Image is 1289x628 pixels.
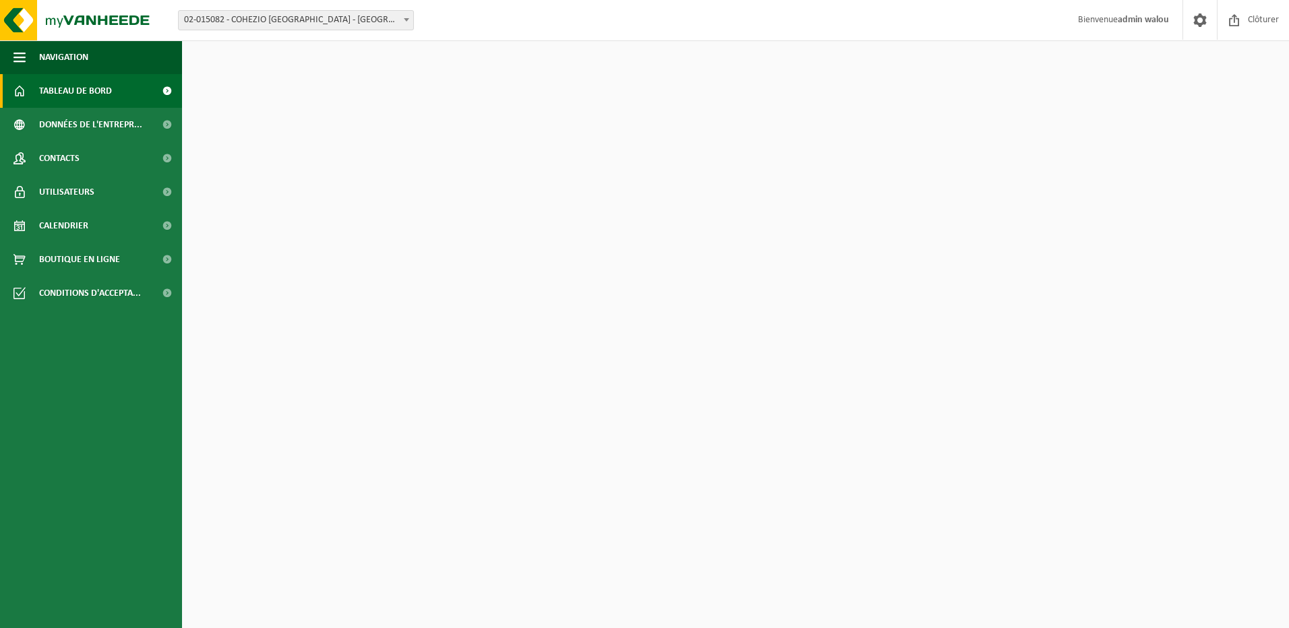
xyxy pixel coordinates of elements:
[1118,15,1169,25] strong: admin walou
[178,10,414,30] span: 02-015082 - COHEZIO CHARLEROI - CHARLEROI
[39,74,112,108] span: Tableau de bord
[39,142,80,175] span: Contacts
[179,11,413,30] span: 02-015082 - COHEZIO CHARLEROI - CHARLEROI
[39,40,88,74] span: Navigation
[39,209,88,243] span: Calendrier
[39,276,141,310] span: Conditions d'accepta...
[39,243,120,276] span: Boutique en ligne
[39,175,94,209] span: Utilisateurs
[39,108,142,142] span: Données de l'entrepr...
